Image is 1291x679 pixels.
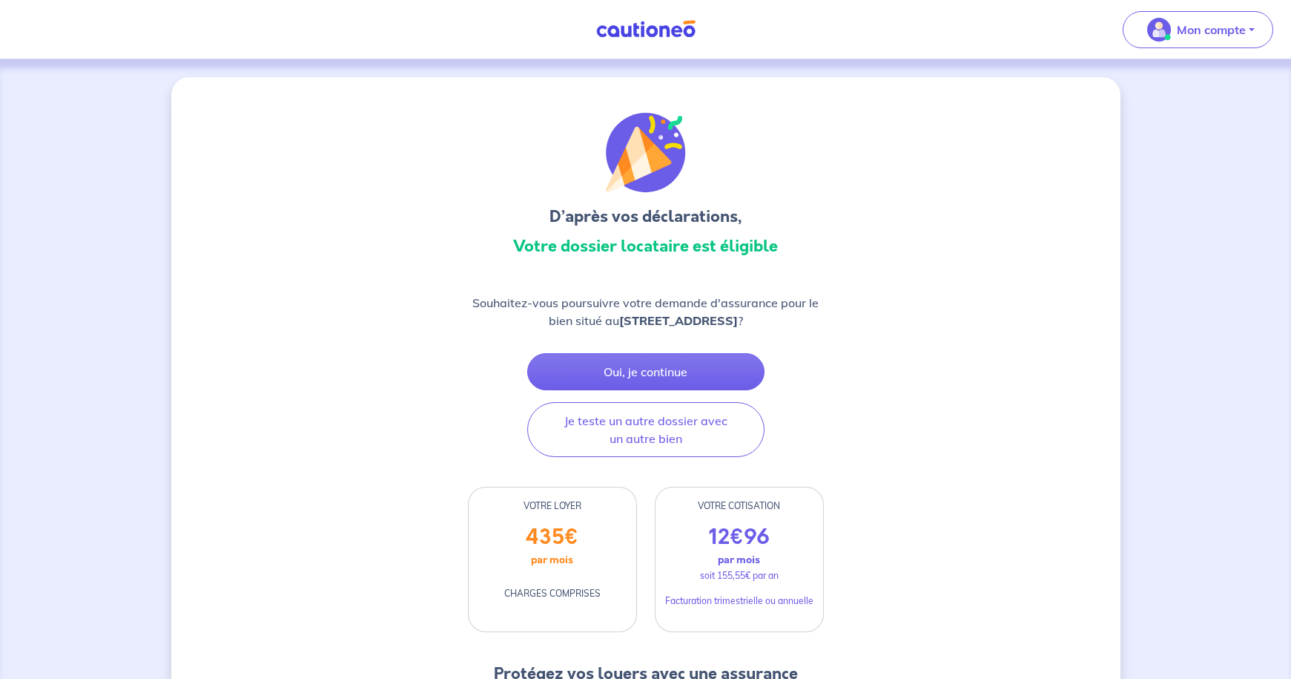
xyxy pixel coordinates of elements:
div: VOTRE LOYER [469,499,636,513]
p: soit 155,55€ par an [700,569,779,583]
span: € [730,522,744,552]
strong: [STREET_ADDRESS] [619,313,738,328]
div: VOTRE COTISATION [656,499,823,513]
p: CHARGES COMPRISES [504,587,601,600]
img: illu_congratulation.svg [606,113,686,193]
img: illu_account_valid_menu.svg [1147,18,1171,42]
p: par mois [531,550,573,569]
p: 435 € [526,525,578,550]
h3: Votre dossier locataire est éligible [468,234,824,258]
button: Je teste un autre dossier avec un autre bien [527,402,765,457]
p: par mois [718,550,760,569]
span: 96 [744,522,770,552]
p: Souhaitez-vous poursuivre votre demande d'assurance pour le bien situé au ? [468,294,824,329]
button: Oui, je continue [527,353,765,390]
img: Cautioneo [590,20,701,39]
h3: D’après vos déclarations, [468,205,824,229]
p: 12 [709,525,770,550]
p: Facturation trimestrielle ou annuelle [665,594,813,608]
button: illu_account_valid_menu.svgMon compte [1123,11,1273,48]
p: Mon compte [1177,21,1246,39]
